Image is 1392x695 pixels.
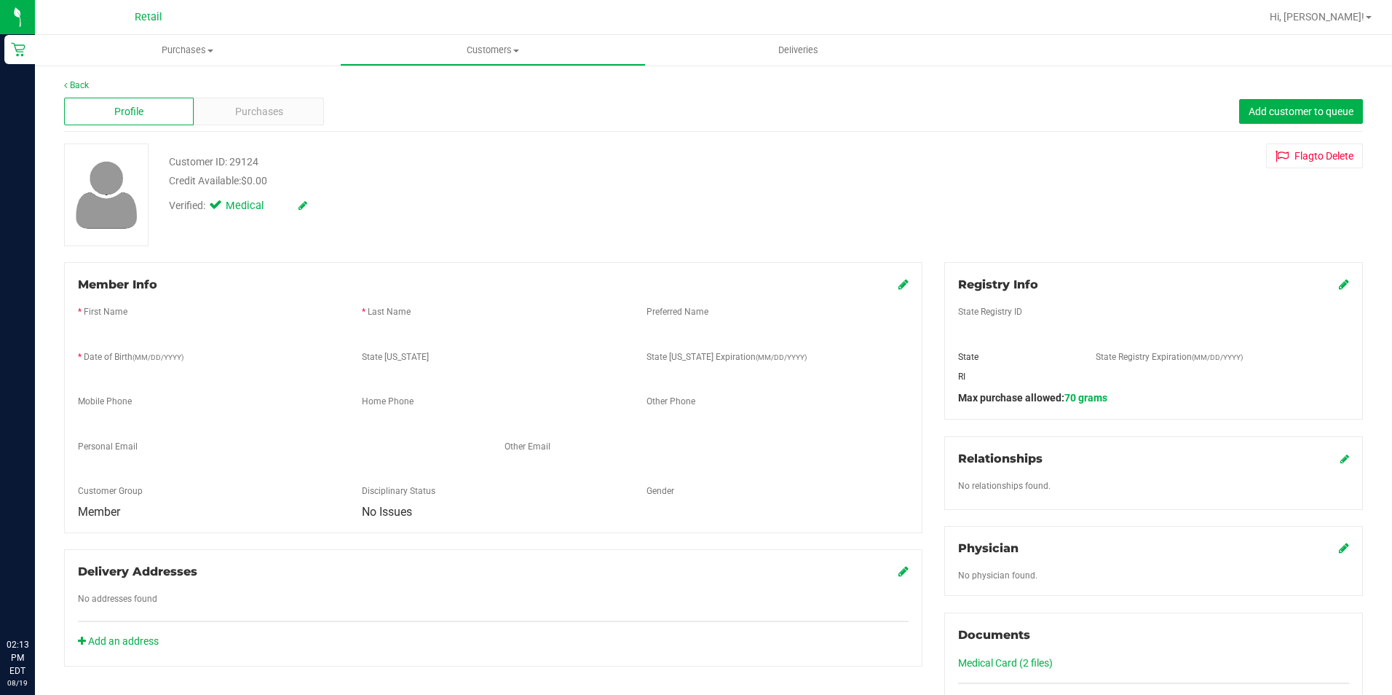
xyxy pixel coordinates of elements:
[341,44,644,57] span: Customers
[1239,99,1363,124] button: Add customer to queue
[84,350,183,364] label: Date of Birth
[958,305,1022,318] label: State Registry ID
[7,638,28,678] p: 02:13 PM EDT
[169,154,258,170] div: Customer ID: 29124
[1064,392,1107,404] span: 70 grams
[1096,350,1243,364] label: State Registry Expiration
[646,395,695,408] label: Other Phone
[947,370,1085,383] div: RI
[11,42,25,57] inline-svg: Retail
[646,350,807,364] label: State [US_STATE] Expiration
[133,353,183,361] span: (MM/DD/YYYY)
[235,104,283,119] span: Purchases
[241,175,267,186] span: $0.00
[84,305,127,318] label: First Name
[35,44,340,57] span: Purchases
[756,353,807,361] span: (MM/DD/YYYY)
[35,35,340,66] a: Purchases
[759,44,838,57] span: Deliveries
[169,173,807,189] div: Credit Available:
[368,305,411,318] label: Last Name
[78,565,197,578] span: Delivery Addresses
[958,570,1037,581] span: No physician found.
[340,35,645,66] a: Customers
[78,278,157,291] span: Member Info
[1266,144,1363,168] button: Flagto Delete
[1270,11,1364,23] span: Hi, [PERSON_NAME]!
[135,11,162,23] span: Retail
[362,505,412,519] span: No Issues
[947,350,1085,364] div: State
[958,479,1051,492] label: No relationships found.
[958,452,1043,466] span: Relationships
[68,157,145,232] img: user-icon.png
[226,198,284,214] span: Medical
[958,628,1030,642] span: Documents
[78,395,132,408] label: Mobile Phone
[362,484,435,498] label: Disciplinary Status
[114,104,143,119] span: Profile
[15,578,58,622] iframe: Resource center
[646,35,951,66] a: Deliveries
[646,484,674,498] label: Gender
[169,198,307,214] div: Verified:
[646,305,708,318] label: Preferred Name
[7,678,28,688] p: 08/19
[78,484,143,498] label: Customer Group
[958,392,1107,404] span: Max purchase allowed:
[78,635,159,647] a: Add an address
[958,541,1019,555] span: Physician
[958,278,1038,291] span: Registry Info
[78,440,138,453] label: Personal Email
[958,657,1053,669] a: Medical Card (2 files)
[78,592,157,605] label: No addresses found
[1249,106,1353,117] span: Add customer to queue
[1192,353,1243,361] span: (MM/DD/YYYY)
[505,440,550,453] label: Other Email
[64,80,89,90] a: Back
[362,350,429,364] label: State [US_STATE]
[78,505,120,519] span: Member
[362,395,414,408] label: Home Phone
